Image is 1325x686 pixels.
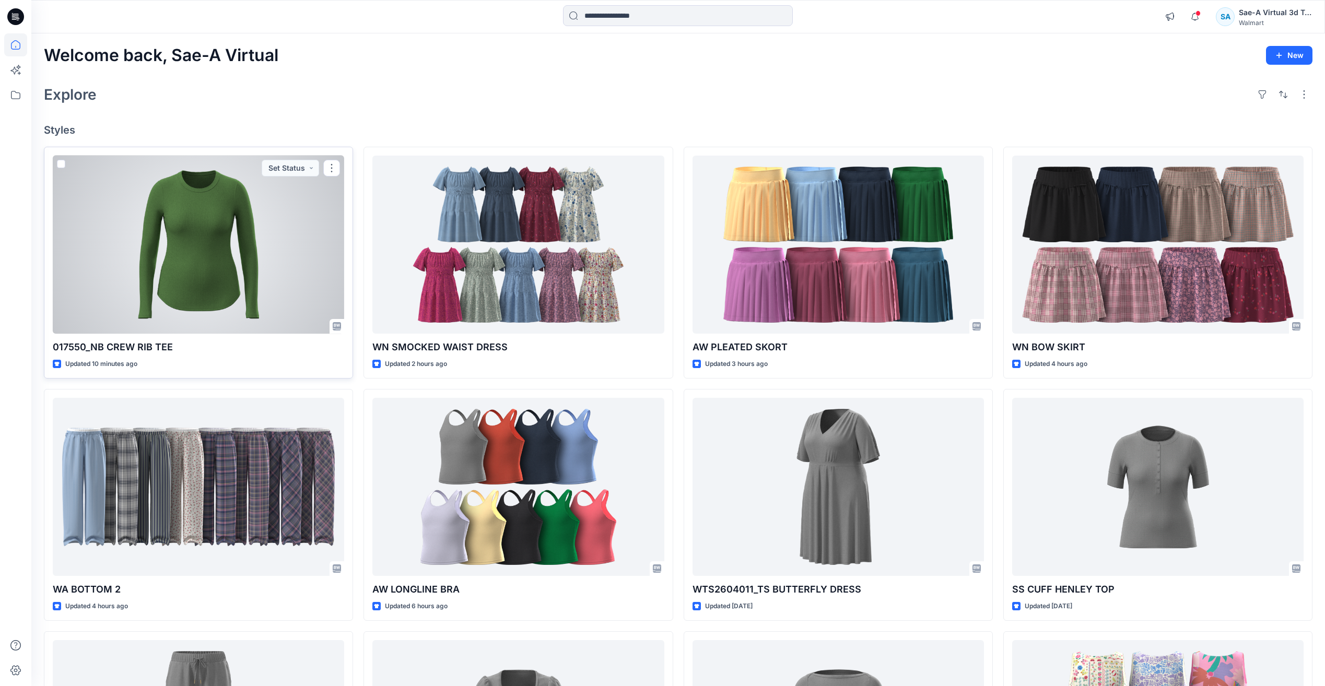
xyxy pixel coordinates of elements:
[44,46,278,65] h2: Welcome back, Sae-A Virtual
[372,398,664,576] a: AW LONGLINE BRA
[705,601,753,612] p: Updated [DATE]
[53,340,344,354] p: 017550_NB CREW RIB TEE
[1025,601,1072,612] p: Updated [DATE]
[1012,340,1304,354] p: WN BOW SKIRT
[693,156,984,334] a: AW PLEATED SKORT
[1012,582,1304,597] p: SS CUFF HENLEY TOP
[65,359,137,370] p: Updated 10 minutes ago
[1266,46,1312,65] button: New
[385,359,447,370] p: Updated 2 hours ago
[44,124,1312,136] h4: Styles
[1239,6,1312,19] div: Sae-A Virtual 3d Team
[693,582,984,597] p: WTS2604011_TS BUTTERFLY DRESS
[705,359,768,370] p: Updated 3 hours ago
[372,582,664,597] p: AW LONGLINE BRA
[44,86,97,103] h2: Explore
[1239,19,1312,27] div: Walmart
[53,582,344,597] p: WA BOTTOM 2
[385,601,448,612] p: Updated 6 hours ago
[372,156,664,334] a: WN SMOCKED WAIST DRESS
[693,340,984,354] p: AW PLEATED SKORT
[1025,359,1087,370] p: Updated 4 hours ago
[1216,7,1235,26] div: SA
[53,398,344,576] a: WA BOTTOM 2
[1012,398,1304,576] a: SS CUFF HENLEY TOP
[372,340,664,354] p: WN SMOCKED WAIST DRESS
[65,601,128,612] p: Updated 4 hours ago
[1012,156,1304,334] a: WN BOW SKIRT
[53,156,344,334] a: 017550_NB CREW RIB TEE
[693,398,984,576] a: WTS2604011_TS BUTTERFLY DRESS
